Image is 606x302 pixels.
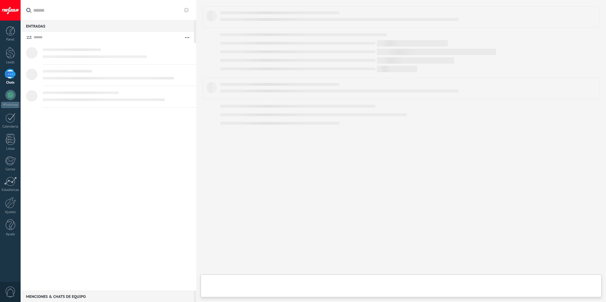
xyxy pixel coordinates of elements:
div: Chats [1,81,20,85]
div: Calendario [1,125,20,129]
div: Entradas [21,20,194,32]
div: Listas [1,147,20,151]
div: Panel [1,38,20,42]
div: Ayuda [1,232,20,236]
div: WhatsApp [1,102,19,108]
div: Ajustes [1,210,20,214]
div: Estadísticas [1,188,20,192]
div: Correo [1,167,20,172]
div: Menciones & Chats de equipo [21,291,194,302]
div: Leads [1,60,20,65]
